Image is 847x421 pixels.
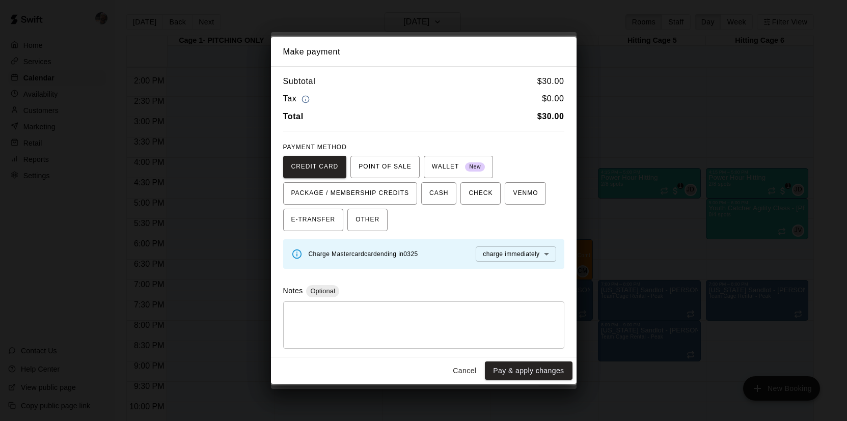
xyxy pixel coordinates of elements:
[483,250,539,258] span: charge immediately
[283,287,303,295] label: Notes
[347,209,388,231] button: OTHER
[460,182,501,205] button: CHECK
[465,160,485,174] span: New
[283,209,344,231] button: E-TRANSFER
[283,182,418,205] button: PACKAGE / MEMBERSHIP CREDITS
[291,159,339,175] span: CREDIT CARD
[291,185,409,202] span: PACKAGE / MEMBERSHIP CREDITS
[283,144,347,151] span: PAYMENT METHOD
[469,185,493,202] span: CHECK
[505,182,546,205] button: VENMO
[424,156,494,178] button: WALLET New
[432,159,485,175] span: WALLET
[542,92,564,106] h6: $ 0.00
[429,185,448,202] span: CASH
[537,75,564,88] h6: $ 30.00
[283,92,313,106] h6: Tax
[513,185,538,202] span: VENMO
[291,212,336,228] span: E-TRANSFER
[283,75,316,88] h6: Subtotal
[309,250,418,258] span: Charge Mastercard card ending in 0325
[283,112,304,121] b: Total
[359,159,411,175] span: POINT OF SALE
[485,361,572,380] button: Pay & apply changes
[283,156,347,178] button: CREDIT CARD
[271,37,577,67] h2: Make payment
[306,287,339,295] span: Optional
[421,182,456,205] button: CASH
[448,361,481,380] button: Cancel
[356,212,379,228] span: OTHER
[350,156,419,178] button: POINT OF SALE
[537,112,564,121] b: $ 30.00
